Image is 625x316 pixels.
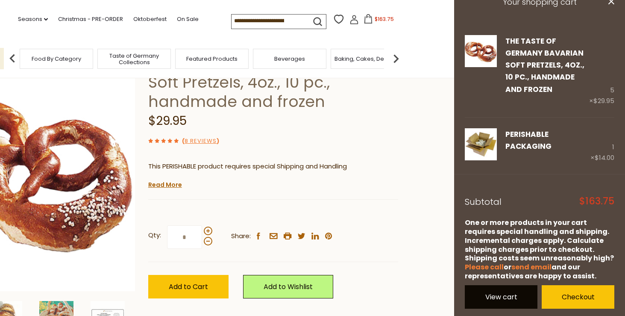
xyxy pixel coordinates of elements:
span: Subtotal [465,196,502,208]
a: Baking, Cakes, Desserts [335,56,401,62]
img: The Taste of Germany Bavarian Soft Pretzels, 4oz., 10 pc., handmade and frozen [465,35,497,67]
button: $163.75 [361,14,397,27]
span: Add to Cart [169,282,208,292]
a: The Taste of Germany Bavarian Soft Pretzels, 4oz., 10 pc., handmade and frozen [505,36,584,95]
a: Food By Category [32,56,81,62]
a: Beverages [274,56,305,62]
div: 5 × [589,35,614,106]
img: PERISHABLE Packaging [465,128,497,160]
a: send email [511,262,552,272]
a: PERISHABLE Packaging [505,129,552,151]
div: 1 × [590,128,614,163]
a: Add to Wishlist [243,275,333,298]
a: Please call [465,262,504,272]
a: Checkout [542,285,614,309]
img: next arrow [387,50,405,67]
span: ( ) [182,137,219,145]
span: $163.75 [579,197,614,206]
span: $163.75 [375,15,394,23]
img: previous arrow [4,50,21,67]
a: View cart [465,285,537,309]
span: $29.95 [148,112,187,129]
a: Featured Products [186,56,238,62]
a: 8 Reviews [185,137,217,146]
span: Share: [231,231,251,242]
a: PERISHABLE Packaging [465,128,497,163]
a: Taste of Germany Collections [100,53,168,65]
a: Oktoberfest [133,15,167,24]
button: Add to Cart [148,275,229,298]
a: Seasons [18,15,48,24]
a: Christmas - PRE-ORDER [58,15,123,24]
a: Read More [148,180,182,189]
li: We will ship this product in heat-protective packaging and ice. [156,178,398,189]
p: This PERISHABLE product requires special Shipping and Handling [148,161,398,172]
a: The Taste of Germany Bavarian Soft Pretzels, 4oz., 10 pc., handmade and frozen [465,35,497,106]
div: One or more products in your cart requires special handling and shipping. Incremental charges app... [465,219,614,281]
span: $14.00 [595,153,614,162]
strong: Qty: [148,230,161,241]
h1: The Taste of Germany Bavarian Soft Pretzels, 4oz., 10 pc., handmade and frozen [148,53,398,111]
span: $29.95 [593,96,614,105]
a: On Sale [177,15,199,24]
input: Qty: [167,225,202,249]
